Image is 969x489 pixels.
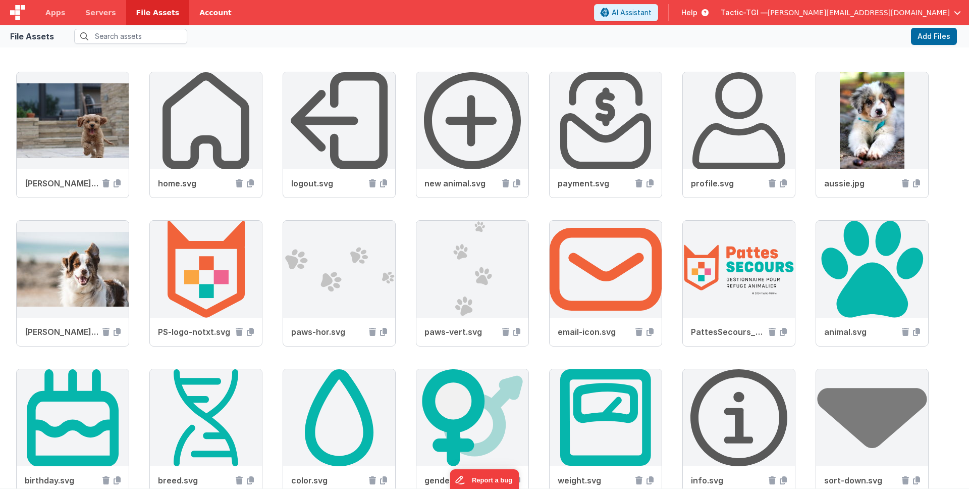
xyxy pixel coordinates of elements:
span: gender.svg [424,474,498,486]
button: AI Assistant [594,4,658,21]
span: PS-logo-notxt.svg [158,326,232,338]
span: aussie.jpg [824,177,898,189]
span: info.svg [691,474,765,486]
button: Add Files [911,28,957,45]
span: weight.svg [558,474,631,486]
span: [PERSON_NAME][EMAIL_ADDRESS][DOMAIN_NAME] [768,8,950,18]
span: pauline-loroy-U3aF7hgUSrk-unsplash.jpg [25,326,98,338]
input: Search assets [74,29,187,44]
span: profile.svg [691,177,765,189]
span: Apps [45,8,65,18]
span: sort-down.svg [824,474,898,486]
span: Help [681,8,697,18]
span: logout.svg [291,177,365,189]
span: AI Assistant [612,8,652,18]
span: mia-anderson-wxfZi8eYdEk-unsplash SMALL.jpg [25,177,98,189]
span: email-icon.svg [558,326,631,338]
span: payment.svg [558,177,631,189]
span: color.svg [291,474,365,486]
span: new animal.svg [424,177,498,189]
span: Servers [85,8,116,18]
span: home.svg [158,177,232,189]
span: animal.svg [824,326,898,338]
span: breed.svg [158,474,232,486]
button: Tactic-TGI — [PERSON_NAME][EMAIL_ADDRESS][DOMAIN_NAME] [721,8,961,18]
span: Tactic-TGI — [721,8,768,18]
span: File Assets [136,8,180,18]
span: birthday.svg [25,474,98,486]
span: PattesSecours_horizontal 2024.svg [691,326,765,338]
span: paws-hor.svg [291,326,365,338]
span: paws-vert.svg [424,326,498,338]
div: File Assets [10,30,54,42]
